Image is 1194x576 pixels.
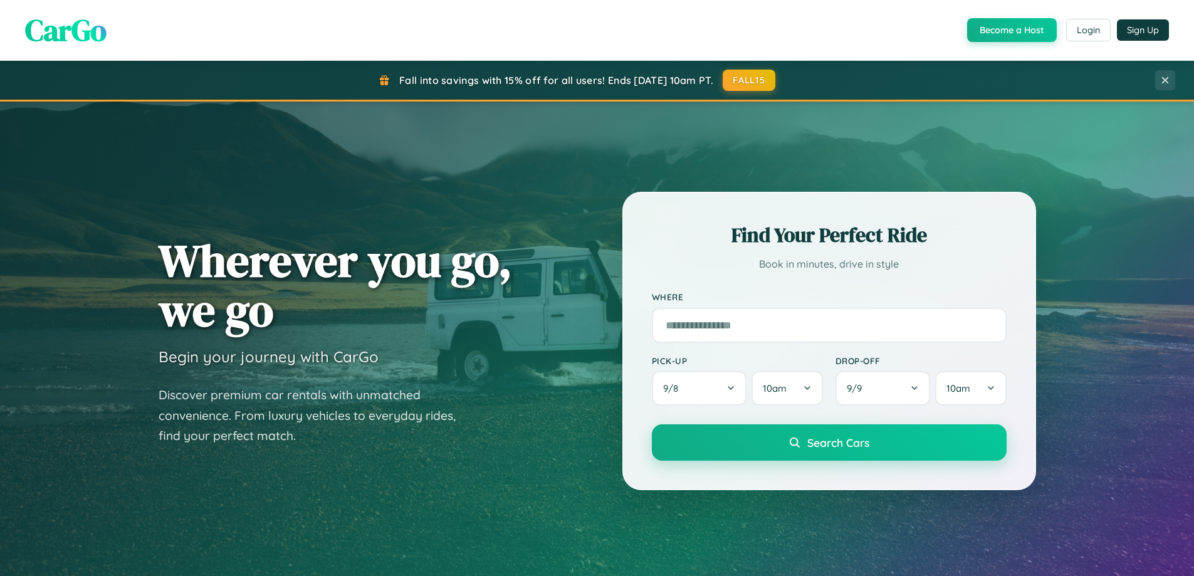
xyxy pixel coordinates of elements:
[723,70,775,91] button: FALL15
[967,18,1057,42] button: Become a Host
[763,382,787,394] span: 10am
[159,236,512,335] h1: Wherever you go, we go
[835,371,931,406] button: 9/9
[946,382,970,394] span: 10am
[835,355,1007,366] label: Drop-off
[159,347,379,366] h3: Begin your journey with CarGo
[1117,19,1169,41] button: Sign Up
[847,382,868,394] span: 9 / 9
[935,371,1006,406] button: 10am
[652,355,823,366] label: Pick-up
[652,255,1007,273] p: Book in minutes, drive in style
[652,371,747,406] button: 9/8
[652,292,1007,303] label: Where
[807,436,869,449] span: Search Cars
[1066,19,1111,41] button: Login
[25,9,107,51] span: CarGo
[751,371,822,406] button: 10am
[652,424,1007,461] button: Search Cars
[159,385,472,446] p: Discover premium car rentals with unmatched convenience. From luxury vehicles to everyday rides, ...
[652,221,1007,249] h2: Find Your Perfect Ride
[663,382,684,394] span: 9 / 8
[399,74,713,86] span: Fall into savings with 15% off for all users! Ends [DATE] 10am PT.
